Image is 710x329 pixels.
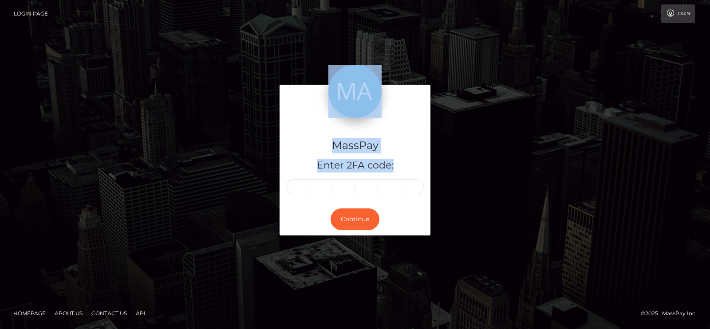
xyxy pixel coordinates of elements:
a: Homepage [10,306,49,320]
a: Login Page [14,4,48,23]
button: Continue [331,208,379,230]
a: Contact Us [88,306,130,320]
a: API [132,306,149,320]
h5: Enter 2FA code: [286,159,424,172]
a: About Us [51,306,86,320]
a: Login [661,4,695,23]
img: MassPay [328,65,382,118]
div: © 2025 , MassPay Inc. [641,309,703,318]
h4: MassPay [286,138,424,153]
